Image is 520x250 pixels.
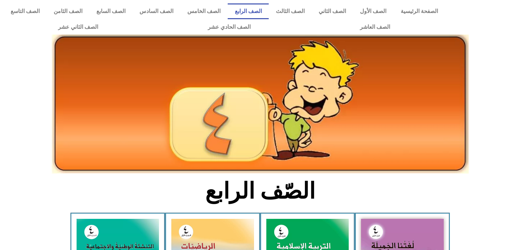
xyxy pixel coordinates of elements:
[153,19,305,35] a: الصف الحادي عشر
[147,178,373,204] h2: الصّف الرابع
[89,3,132,19] a: الصف السابع
[3,3,46,19] a: الصف التاسع
[353,3,394,19] a: الصف الأول
[133,3,181,19] a: الصف السادس
[181,3,228,19] a: الصف الخامس
[311,3,353,19] a: الصف الثاني
[228,3,269,19] a: الصف الرابع
[305,19,445,35] a: الصف العاشر
[46,3,89,19] a: الصف الثامن
[269,3,311,19] a: الصف الثالث
[3,19,153,35] a: الصف الثاني عشر
[394,3,445,19] a: الصفحة الرئيسية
